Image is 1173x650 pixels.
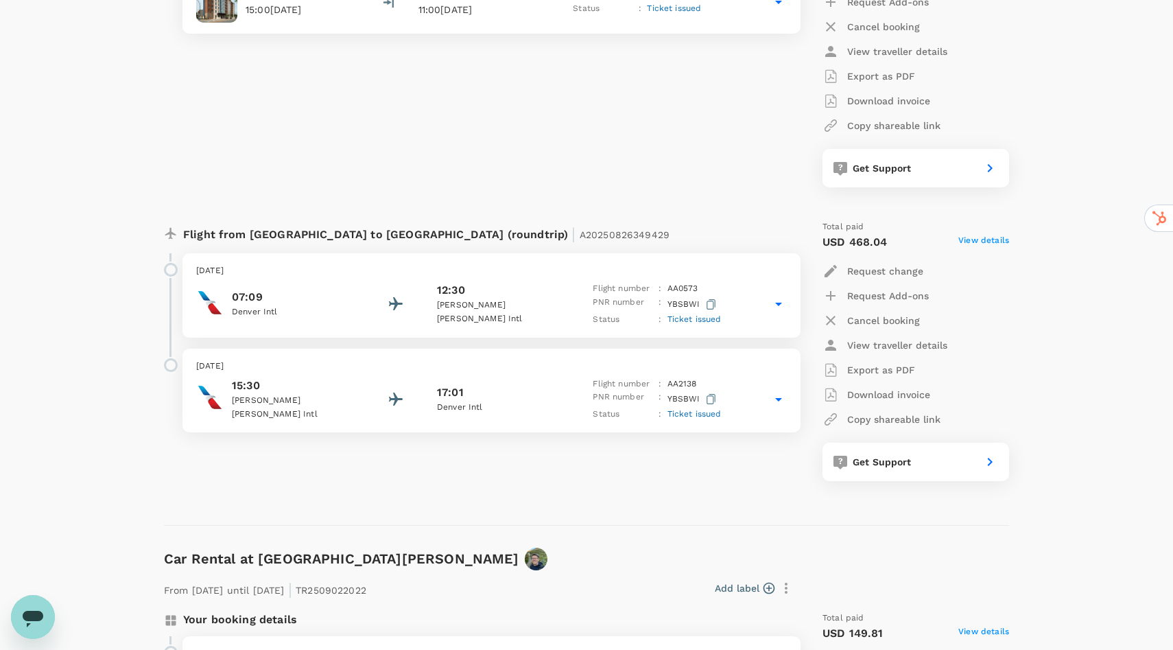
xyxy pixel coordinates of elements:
[847,338,947,352] p: View traveller details
[164,548,519,570] h6: Car Rental at [GEOGRAPHIC_DATA][PERSON_NAME]
[437,384,464,401] p: 17:01
[659,282,661,296] p: :
[847,413,940,426] p: Copy shareable link
[667,296,719,313] p: YBSBWI
[196,384,224,411] img: American Airlines
[958,625,1009,642] span: View details
[822,333,947,358] button: View traveller details
[232,394,355,421] p: [PERSON_NAME] [PERSON_NAME] Intl
[847,363,915,377] p: Export as PDF
[958,234,1009,251] span: View details
[593,296,653,313] p: PNR number
[232,305,355,319] p: Denver Intl
[525,548,547,570] img: avatar-672e378ebff23.png
[593,391,653,408] p: PNR number
[847,289,929,303] p: Request Add-ons
[659,313,661,327] p: :
[847,69,915,83] p: Export as PDF
[659,378,661,391] p: :
[847,388,930,402] p: Download invoice
[822,382,930,407] button: Download invoice
[847,94,930,108] p: Download invoice
[593,408,653,421] p: Status
[847,119,940,132] p: Copy shareable link
[667,314,722,324] span: Ticket issued
[232,289,355,305] p: 07:09
[647,3,701,13] span: Ticket issued
[164,576,366,601] p: From [DATE] until [DATE] TR2509022022
[183,612,297,628] p: Your booking details
[822,612,864,625] span: Total paid
[822,39,947,64] button: View traveller details
[196,264,787,278] p: [DATE]
[822,308,920,333] button: Cancel booking
[659,408,661,421] p: :
[715,581,774,595] button: Add label
[822,14,920,39] button: Cancel booking
[847,45,947,58] p: View traveller details
[580,229,670,240] span: A20250826349429
[822,259,923,283] button: Request change
[639,2,641,16] p: :
[847,314,920,327] p: Cancel booking
[437,299,560,326] p: [PERSON_NAME] [PERSON_NAME] Intl
[822,64,915,89] button: Export as PDF
[822,407,940,432] button: Copy shareable link
[822,89,930,113] button: Download invoice
[822,234,888,251] p: USD 468.04
[573,2,633,16] p: Status
[437,282,465,299] p: 12:30
[11,595,55,639] iframe: Button to launch messaging window
[659,296,661,313] p: :
[822,358,915,382] button: Export as PDF
[667,282,698,296] p: AA 0573
[853,163,912,174] span: Get Support
[593,282,653,296] p: Flight number
[822,625,884,642] p: USD 149.81
[822,283,929,308] button: Request Add-ons
[196,360,787,373] p: [DATE]
[437,401,560,415] p: Denver Intl
[571,224,576,244] span: |
[667,378,697,391] p: AA 2138
[196,289,224,316] img: American Airlines
[853,456,912,467] span: Get Support
[593,378,653,391] p: Flight number
[667,409,722,419] span: Ticket issued
[288,580,292,599] span: |
[418,3,549,16] p: 11:00[DATE]
[822,220,864,234] span: Total paid
[822,113,940,138] button: Copy shareable link
[847,264,923,278] p: Request change
[246,3,302,16] p: 15:00[DATE]
[183,220,670,245] p: Flight from [GEOGRAPHIC_DATA] to [GEOGRAPHIC_DATA] (roundtrip)
[232,378,355,394] p: 15:30
[667,391,719,408] p: YBSBWI
[593,313,653,327] p: Status
[847,20,920,34] p: Cancel booking
[659,391,661,408] p: :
